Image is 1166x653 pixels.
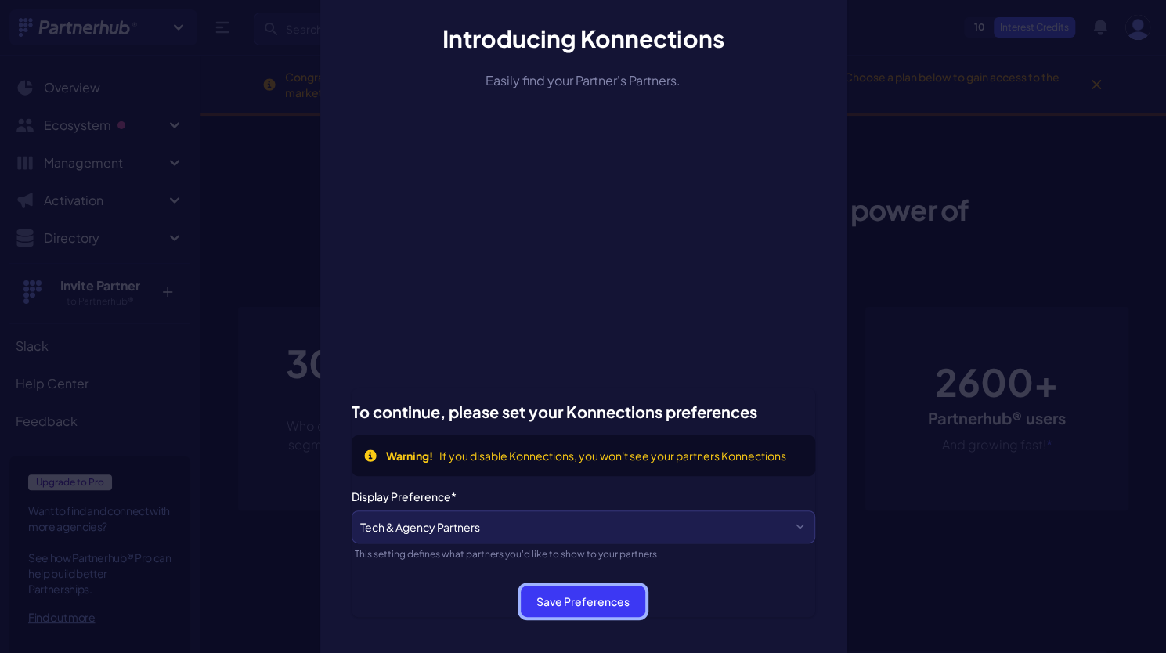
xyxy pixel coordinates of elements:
button: Save Preferences [521,586,645,617]
span: Warning! [386,449,433,463]
h3: Introducing Konnections [352,24,815,52]
div: Easily find your Partner's Partners. [352,71,815,90]
label: Display Preference* [352,489,815,504]
h3: To continue, please set your Konnections preferences [352,401,815,423]
div: If you disable Konnections, you won't see your partners Konnections [386,448,786,464]
div: This setting defines what partners you'd like to show to your partners [355,548,815,561]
